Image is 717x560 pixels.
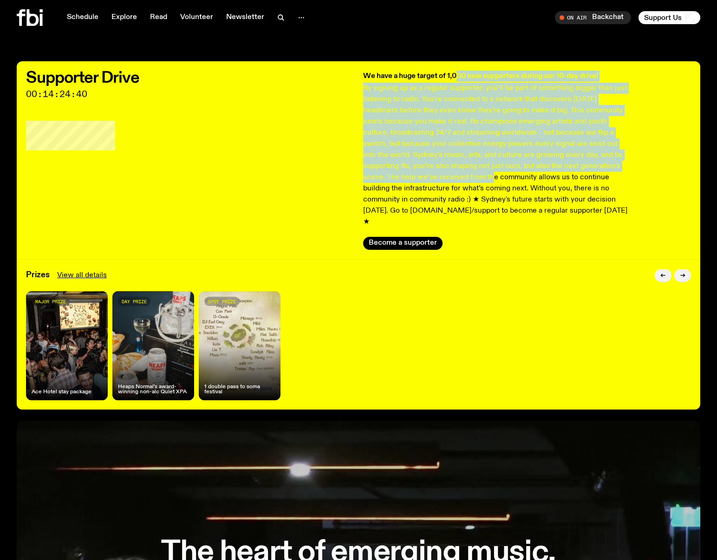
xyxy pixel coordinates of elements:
[555,11,631,24] button: On AirBackchat
[26,90,354,98] span: 00:14:24:40
[118,384,189,395] h4: Heaps Normal's award-winning non-alc Quiet XPA
[221,11,270,24] a: Newsletter
[122,299,147,304] span: day prize
[363,71,631,82] h3: We have a huge target of 1,000 new supporters during our 10-day drive!
[639,11,700,24] button: Support Us
[32,390,91,395] h4: Ace Hotel stay package
[644,13,682,22] span: Support Us
[26,71,354,85] h2: Supporter Drive
[26,271,50,279] h3: Prizes
[35,299,66,304] span: major prize
[144,11,173,24] a: Read
[106,11,143,24] a: Explore
[175,11,219,24] a: Volunteer
[204,384,275,395] h4: 1 double pass to soma festival
[363,83,631,228] p: By signing up as a regular supporter, you’ll be part of something bigger than just listening to r...
[208,299,236,304] span: spot prize
[57,270,107,281] a: View all details
[363,237,443,250] button: Become a supporter
[61,11,104,24] a: Schedule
